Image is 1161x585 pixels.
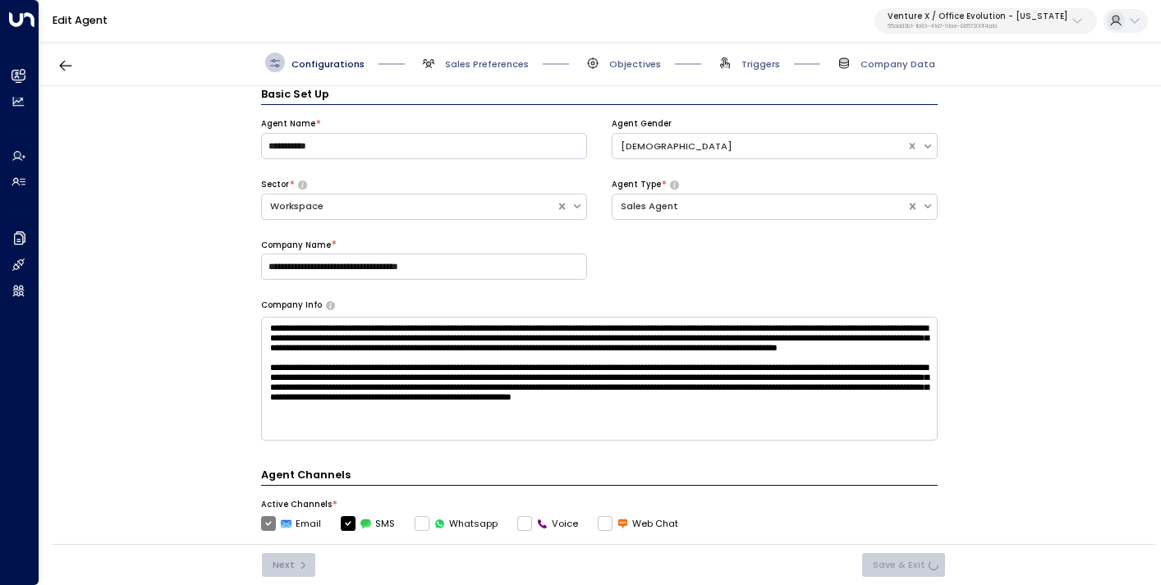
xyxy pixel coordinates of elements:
[874,8,1097,34] button: Venture X / Office Evolution - [US_STATE]55add3b1-1b83-41a7-91ae-b657300f4a1a
[261,467,938,486] h4: Agent Channels
[415,516,498,531] label: Whatsapp
[888,23,1067,30] p: 55add3b1-1b83-41a7-91ae-b657300f4a1a
[261,516,321,531] label: Email
[517,516,578,531] label: Voice
[621,199,898,213] div: Sales Agent
[612,118,672,130] label: Agent Gender
[888,11,1067,21] p: Venture X / Office Evolution - [US_STATE]
[270,199,548,213] div: Workspace
[598,516,678,531] label: Web Chat
[261,118,315,130] label: Agent Name
[298,181,307,189] button: Select whether your copilot will handle inquiries directly from leads or from brokers representin...
[860,57,935,71] span: Company Data
[261,299,322,311] label: Company Info
[261,240,331,251] label: Company Name
[670,181,679,189] button: Select whether your copilot will handle inquiries directly from leads or from brokers representin...
[609,57,661,71] span: Objectives
[445,57,529,71] span: Sales Preferences
[261,499,332,510] label: Active Channels
[741,57,780,71] span: Triggers
[261,179,289,190] label: Sector
[621,139,898,153] div: [DEMOGRAPHIC_DATA]
[341,516,395,531] label: SMS
[261,86,938,105] h3: Basic Set Up
[326,301,335,309] button: Provide a brief overview of your company, including your industry, products or services, and any ...
[612,179,661,190] label: Agent Type
[53,13,108,27] a: Edit Agent
[291,57,365,71] span: Configurations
